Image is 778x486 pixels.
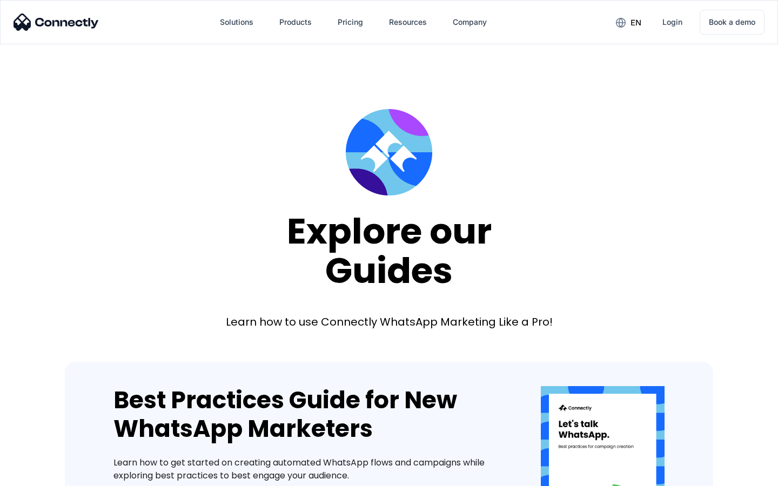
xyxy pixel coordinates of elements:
[22,467,65,482] ul: Language list
[113,456,508,482] div: Learn how to get started on creating automated WhatsApp flows and campaigns while exploring best ...
[389,15,427,30] div: Resources
[279,15,312,30] div: Products
[654,9,691,35] a: Login
[271,9,320,35] div: Products
[220,15,253,30] div: Solutions
[380,9,435,35] div: Resources
[444,9,495,35] div: Company
[113,386,508,443] div: Best Practices Guide for New WhatsApp Marketers
[453,15,487,30] div: Company
[226,314,553,329] div: Learn how to use Connectly WhatsApp Marketing Like a Pro!
[329,9,372,35] a: Pricing
[700,10,764,35] a: Book a demo
[631,15,641,30] div: en
[287,212,492,290] div: Explore our Guides
[211,9,262,35] div: Solutions
[11,467,65,482] aside: Language selected: English
[662,15,682,30] div: Login
[14,13,99,31] img: Connectly Logo
[338,15,363,30] div: Pricing
[607,14,649,30] div: en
